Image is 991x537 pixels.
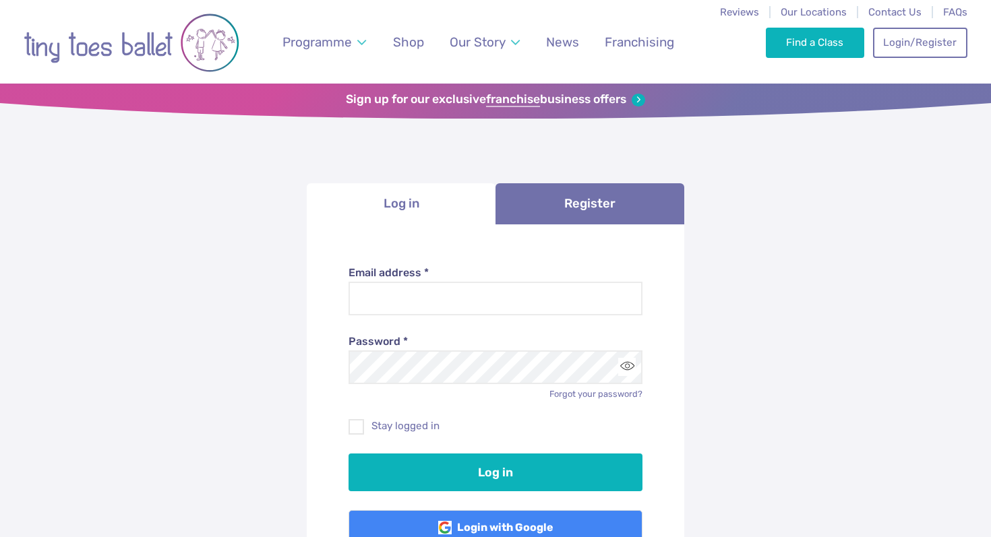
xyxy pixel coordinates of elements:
a: Find a Class [766,28,865,57]
a: News [539,26,585,58]
label: Stay logged in [349,419,643,433]
button: Toggle password visibility [618,358,636,376]
span: Our Story [450,34,506,50]
a: Forgot your password? [549,389,642,399]
a: Sign up for our exclusivefranchisebusiness offers [346,92,644,107]
a: Contact Us [868,6,922,18]
a: Login/Register [873,28,967,57]
img: tiny toes ballet [24,9,239,77]
a: Register [495,183,684,224]
a: Our Story [444,26,527,58]
a: FAQs [943,6,967,18]
label: Email address * [349,265,643,280]
a: Our Locations [781,6,847,18]
a: Franchising [599,26,681,58]
a: Reviews [720,6,759,18]
label: Password * [349,334,643,349]
strong: franchise [486,92,540,107]
a: Programme [276,26,373,58]
span: Programme [282,34,352,50]
span: News [546,34,579,50]
button: Log in [349,453,643,491]
span: Franchising [605,34,674,50]
a: Shop [387,26,431,58]
span: Shop [393,34,424,50]
img: Google Logo [438,521,452,534]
